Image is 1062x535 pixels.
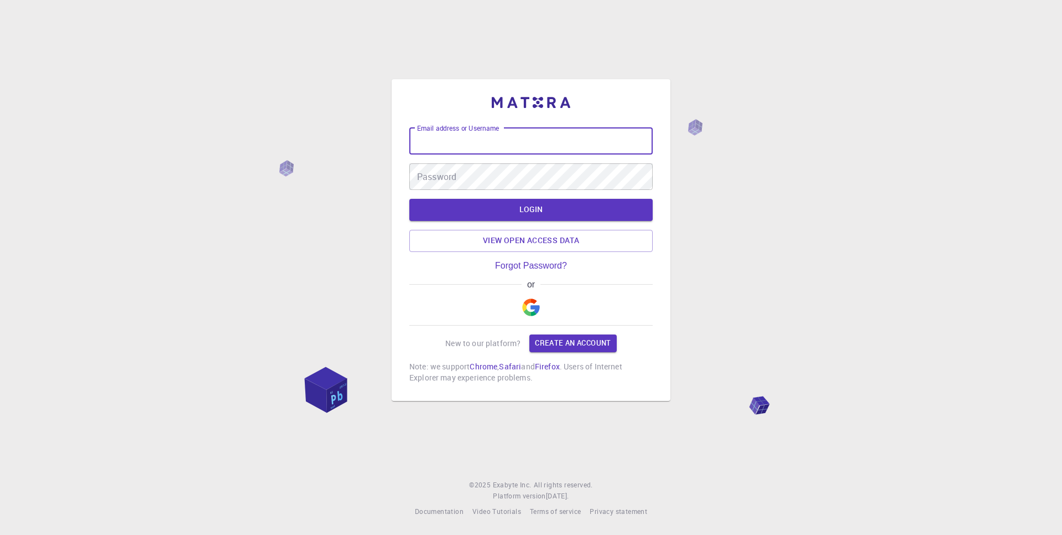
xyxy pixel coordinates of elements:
span: Video Tutorials [472,507,521,516]
a: Safari [499,361,521,372]
a: Terms of service [530,506,581,517]
span: Terms of service [530,507,581,516]
span: Privacy statement [590,507,647,516]
a: Documentation [415,506,464,517]
a: View open access data [409,230,653,252]
span: Exabyte Inc. [493,480,532,489]
label: Email address or Username [417,124,499,133]
a: Video Tutorials [472,506,521,517]
a: Chrome [470,361,497,372]
span: All rights reserved. [534,480,593,491]
a: Exabyte Inc. [493,480,532,491]
p: Note: we support , and . Users of Internet Explorer may experience problems. [409,361,653,383]
a: Privacy statement [590,506,647,517]
button: LOGIN [409,199,653,221]
span: Documentation [415,507,464,516]
img: Google [522,299,540,316]
a: [DATE]. [546,491,569,502]
span: © 2025 [469,480,492,491]
a: Forgot Password? [495,261,567,271]
p: New to our platform? [445,338,520,349]
span: or [522,280,540,290]
a: Firefox [535,361,560,372]
span: [DATE] . [546,491,569,500]
span: Platform version [493,491,545,502]
a: Create an account [529,335,616,352]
